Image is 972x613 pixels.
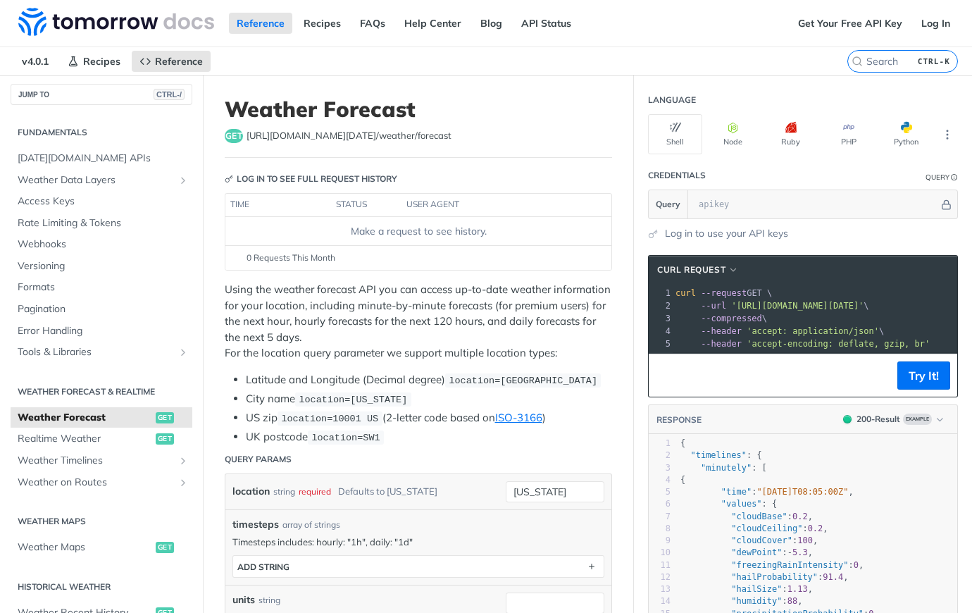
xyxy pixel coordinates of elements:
span: get [156,412,174,423]
span: - [787,547,792,557]
div: required [299,481,331,502]
span: https://api.tomorrow.io/v4/weather/forecast [247,129,451,143]
button: Show subpages for Weather Data Layers [177,175,189,186]
span: : , [680,572,849,582]
div: 9 [649,535,671,547]
span: : { [680,499,777,509]
span: Weather Forecast [18,411,152,425]
button: Node [706,114,760,154]
a: Error Handling [11,321,192,342]
div: Make a request to see history. [231,224,606,239]
th: time [225,194,331,216]
span: --request [701,288,747,298]
span: "cloudCeiling" [731,524,802,533]
h1: Weather Forecast [225,97,612,122]
span: { [680,438,685,448]
a: Pagination [11,299,192,320]
span: Realtime Weather [18,432,152,446]
span: 5.3 [792,547,808,557]
button: RESPONSE [656,413,702,427]
div: Query Params [225,453,292,466]
a: Blog [473,13,510,34]
button: Show subpages for Weather on Routes [177,477,189,488]
span: location=SW1 [311,433,380,443]
span: curl [675,288,696,298]
div: Defaults to [US_STATE] [338,481,437,502]
div: 2 [649,450,671,462]
div: string [258,594,280,607]
span: 0.2 [792,512,808,521]
a: Realtime Weatherget [11,428,192,450]
span: --header [701,339,742,349]
span: '[URL][DOMAIN_NAME][DATE]' [731,301,864,311]
div: Log in to see full request history [225,173,397,185]
input: apikey [692,190,939,218]
a: Help Center [397,13,469,34]
h2: Weather Maps [11,515,192,528]
a: Weather Forecastget [11,407,192,428]
div: 13 [649,583,671,595]
span: location=10001 US [281,414,378,424]
button: cURL Request [652,263,744,277]
span: { [680,475,685,485]
span: 0 Requests This Month [247,252,335,264]
div: 1 [649,438,671,450]
h2: Historical Weather [11,581,192,593]
button: Hide [939,197,954,211]
div: 5 [649,338,673,350]
button: More Languages [937,124,958,145]
span: : , [680,524,828,533]
label: location [232,481,270,502]
a: [DATE][DOMAIN_NAME] APIs [11,148,192,169]
a: Log in to use your API keys [665,226,788,241]
a: ISO-3166 [495,411,542,424]
span: 'accept-encoding: deflate, gzip, br' [747,339,930,349]
div: 4 [649,325,673,338]
img: Tomorrow.io Weather API Docs [18,8,214,36]
span: Pagination [18,302,189,316]
a: API Status [513,13,579,34]
span: cURL Request [657,264,725,276]
a: Reference [229,13,292,34]
span: Rate Limiting & Tokens [18,216,189,230]
i: Information [951,174,958,181]
a: Recipes [296,13,349,34]
span: --url [701,301,726,311]
div: 4 [649,474,671,486]
span: : , [680,596,803,606]
span: [DATE][DOMAIN_NAME] APIs [18,151,189,166]
span: "timelines" [690,450,746,460]
span: GET \ [675,288,772,298]
div: 10 [649,547,671,559]
li: US zip (2-letter code based on ) [246,410,612,426]
h2: Fundamentals [11,126,192,139]
span: : { [680,450,762,460]
h2: Weather Forecast & realtime [11,385,192,398]
button: Try It! [897,361,950,390]
span: \ [675,301,869,311]
kbd: CTRL-K [914,54,954,68]
svg: Search [852,56,863,67]
span: timesteps [232,517,279,532]
span: : , [680,560,864,570]
span: 1.13 [787,584,808,594]
span: Reference [155,55,203,68]
span: "minutely" [701,463,752,473]
span: Recipes [83,55,120,68]
li: City name [246,391,612,407]
div: 3 [649,462,671,474]
button: ADD string [233,556,604,577]
span: "time" [721,487,752,497]
div: 7 [649,511,671,523]
span: 91.4 [823,572,843,582]
a: Weather TimelinesShow subpages for Weather Timelines [11,450,192,471]
button: Copy to clipboard [656,365,675,386]
p: Using the weather forecast API you can access up-to-date weather information for your location, i... [225,282,612,361]
span: "humidity" [731,596,782,606]
span: \ [675,326,884,336]
span: v4.0.1 [14,51,56,72]
li: UK postcode [246,429,612,445]
span: 100 [797,535,813,545]
div: 6 [649,498,671,510]
div: string [273,481,295,502]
